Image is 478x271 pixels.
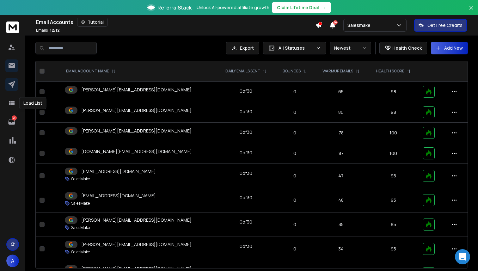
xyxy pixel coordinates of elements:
[71,249,90,255] p: SalesMake
[66,69,115,74] div: EMAIL ACCOUNT NAME
[81,148,192,155] p: [DOMAIN_NAME][EMAIL_ADDRESS][DOMAIN_NAME]
[71,201,90,206] p: SalesMake
[314,188,368,212] td: 48
[314,237,368,261] td: 34
[330,42,371,54] button: Newest
[279,45,313,51] p: All Statuses
[36,28,60,33] p: Emails :
[314,143,368,164] td: 87
[427,22,463,28] p: Get Free Credits
[314,82,368,102] td: 65
[197,4,269,11] p: Unlock AI-powered affiliate growth
[368,237,419,261] td: 95
[240,129,252,135] div: 0 of 30
[279,197,311,203] p: 0
[240,88,252,94] div: 0 of 30
[455,249,470,264] div: Open Intercom Messenger
[279,246,311,252] p: 0
[347,22,373,28] p: Salesmake
[81,168,156,175] p: [EMAIL_ADDRESS][DOMAIN_NAME]
[71,225,90,230] p: SalesMake
[279,150,311,157] p: 0
[368,143,419,164] td: 100
[77,18,108,27] button: Tutorial
[240,219,252,225] div: 0 of 30
[6,255,19,267] button: A
[36,18,316,27] div: Email Accounts
[240,243,252,249] div: 0 of 30
[279,130,311,136] p: 0
[279,109,311,115] p: 0
[240,194,252,201] div: 0 of 30
[279,173,311,179] p: 0
[240,108,252,115] div: 0 of 30
[368,82,419,102] td: 98
[272,2,331,13] button: Claim Lifetime Deal→
[81,107,192,114] p: [PERSON_NAME][EMAIL_ADDRESS][DOMAIN_NAME]
[314,164,368,188] td: 47
[71,176,90,182] p: SalesMake
[12,115,17,120] p: 21
[5,115,18,128] a: 21
[225,69,260,74] p: DAILY EMAILS SENT
[279,89,311,95] p: 0
[414,19,467,32] button: Get Free Credits
[314,123,368,143] td: 78
[81,193,156,199] p: [EMAIL_ADDRESS][DOMAIN_NAME]
[368,212,419,237] td: 95
[81,217,192,223] p: [PERSON_NAME][EMAIL_ADDRESS][DOMAIN_NAME]
[314,212,368,237] td: 35
[368,188,419,212] td: 95
[81,128,192,134] p: [PERSON_NAME][EMAIL_ADDRESS][DOMAIN_NAME]
[368,123,419,143] td: 100
[322,69,353,74] p: WARMUP EMAILS
[283,69,301,74] p: BOUNCES
[240,170,252,176] div: 0 of 30
[322,4,326,11] span: →
[19,97,46,109] div: Lead List
[431,42,468,54] button: Add New
[368,102,419,123] td: 98
[50,28,60,33] span: 12 / 12
[157,4,192,11] span: ReferralStack
[240,150,252,156] div: 0 of 30
[467,4,475,19] button: Close banner
[81,241,192,248] p: [PERSON_NAME][EMAIL_ADDRESS][DOMAIN_NAME]
[333,20,338,25] span: 50
[226,42,259,54] button: Export
[392,45,422,51] p: Health Check
[368,164,419,188] td: 95
[279,221,311,228] p: 0
[376,69,404,74] p: HEALTH SCORE
[379,42,427,54] button: Health Check
[81,87,192,93] p: [PERSON_NAME][EMAIL_ADDRESS][DOMAIN_NAME]
[314,102,368,123] td: 80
